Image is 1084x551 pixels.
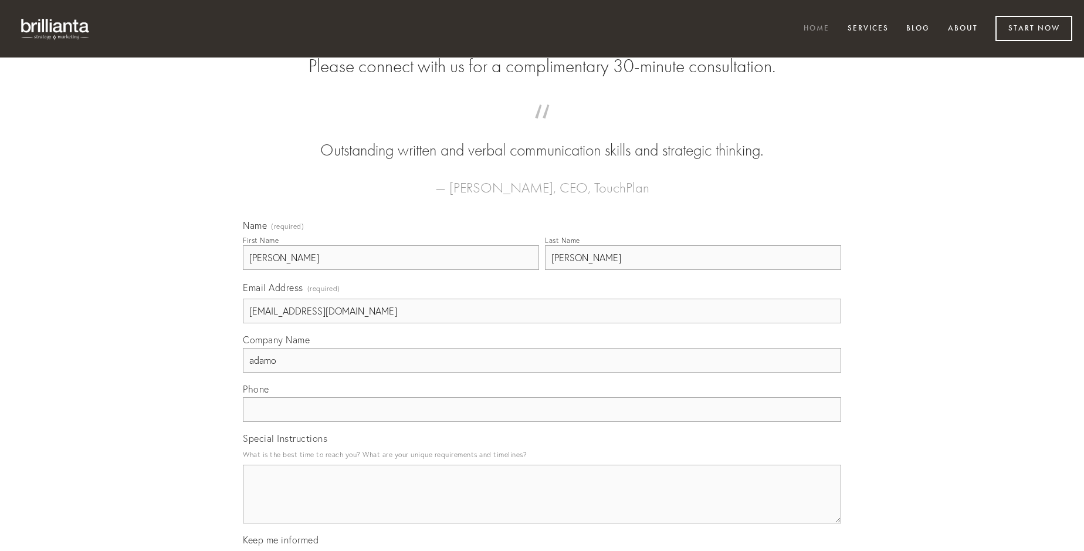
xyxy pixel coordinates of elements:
[545,236,580,245] div: Last Name
[243,334,310,346] span: Company Name
[243,282,303,293] span: Email Address
[899,19,937,39] a: Blog
[243,447,841,462] p: What is the best time to reach you? What are your unique requirements and timelines?
[243,236,279,245] div: First Name
[12,12,100,46] img: brillianta - research, strategy, marketing
[262,116,822,162] blockquote: Outstanding written and verbal communication skills and strategic thinking.
[243,219,267,231] span: Name
[262,116,822,139] span: “
[271,223,304,230] span: (required)
[995,16,1072,41] a: Start Now
[796,19,837,39] a: Home
[840,19,896,39] a: Services
[262,162,822,200] figcaption: — [PERSON_NAME], CEO, TouchPlan
[243,383,269,395] span: Phone
[307,280,340,296] span: (required)
[243,534,319,546] span: Keep me informed
[243,432,327,444] span: Special Instructions
[243,55,841,77] h2: Please connect with us for a complimentary 30-minute consultation.
[940,19,985,39] a: About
